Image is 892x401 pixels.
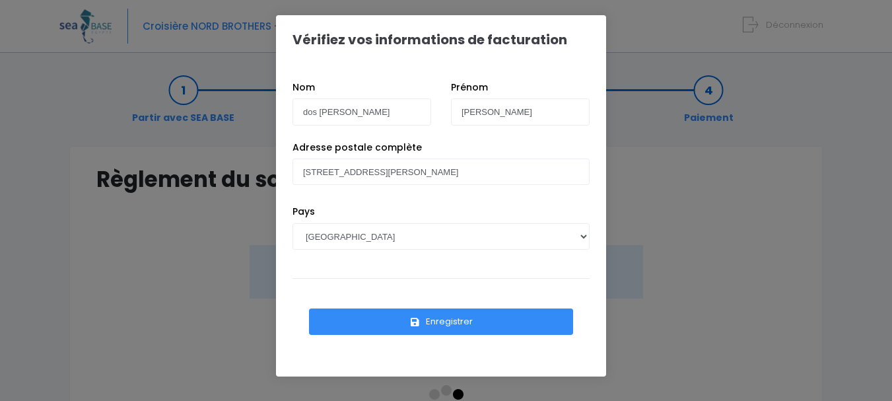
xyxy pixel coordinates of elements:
[451,81,488,94] label: Prénom
[292,205,315,219] label: Pays
[292,141,422,155] label: Adresse postale complète
[309,309,573,335] button: Enregistrer
[292,81,315,94] label: Nom
[292,32,567,48] h1: Vérifiez vos informations de facturation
